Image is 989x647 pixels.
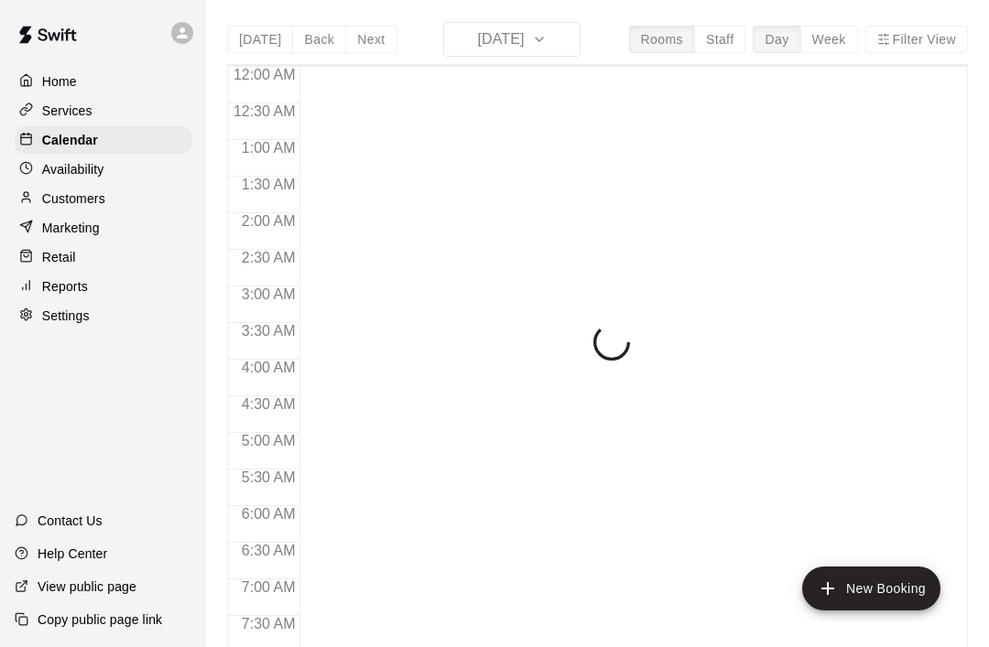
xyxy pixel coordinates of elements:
[237,286,300,302] span: 3:00 AM
[237,543,300,558] span: 6:30 AM
[42,72,77,91] p: Home
[15,97,191,124] a: Services
[15,273,191,300] a: Reports
[15,68,191,95] a: Home
[38,545,107,563] p: Help Center
[237,323,300,339] span: 3:30 AM
[15,243,191,271] a: Retail
[42,131,98,149] p: Calendar
[38,512,103,530] p: Contact Us
[38,610,162,629] p: Copy public page link
[42,307,90,325] p: Settings
[42,102,92,120] p: Services
[229,67,300,82] span: 12:00 AM
[237,433,300,448] span: 5:00 AM
[42,248,76,266] p: Retail
[237,616,300,631] span: 7:30 AM
[15,156,191,183] a: Availability
[237,579,300,595] span: 7:00 AM
[237,140,300,156] span: 1:00 AM
[42,219,100,237] p: Marketing
[237,469,300,485] span: 5:30 AM
[15,185,191,212] a: Customers
[38,577,136,596] p: View public page
[237,396,300,412] span: 4:30 AM
[237,213,300,229] span: 2:00 AM
[42,277,88,296] p: Reports
[237,506,300,522] span: 6:00 AM
[15,302,191,329] a: Settings
[237,250,300,265] span: 2:30 AM
[42,160,104,178] p: Availability
[15,214,191,242] a: Marketing
[802,566,940,610] button: add
[237,360,300,375] span: 4:00 AM
[42,189,105,208] p: Customers
[229,103,300,119] span: 12:30 AM
[15,126,191,154] a: Calendar
[237,177,300,192] span: 1:30 AM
